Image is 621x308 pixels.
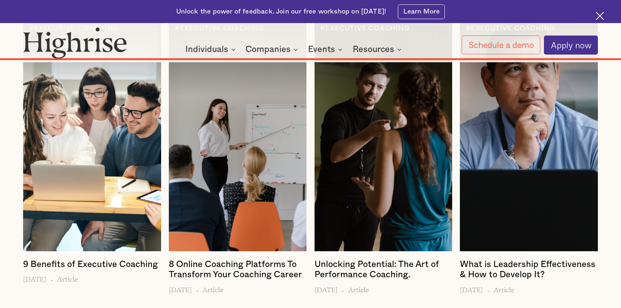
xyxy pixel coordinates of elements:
a: #EXECUTIVE COACHINGUnlocking Potential: The Art of Performance Coaching. [315,259,452,283]
img: Cross icon [596,12,604,20]
h4: Unlocking Potential: The Art of Performance Coaching. [315,259,452,280]
h6: Article [203,283,224,294]
a: #EXECUTIVE COACHINGWhat is Leadership Effectiveness & How to Develop It? [460,259,598,283]
h6: - [487,283,490,294]
div: Resources [353,45,394,54]
div: Individuals [185,45,238,54]
h6: [DATE] [23,272,46,283]
a: Schedule a demo [462,36,540,54]
h6: Article [57,272,78,283]
h6: [DATE] [460,283,483,294]
h6: [DATE] [169,283,192,294]
div: Events [308,45,345,54]
a: #EXECUTIVE COACHING9 Benefits of Executive Coaching [23,259,158,273]
h6: - [196,283,199,294]
div: Companies [246,45,300,54]
h6: - [50,272,53,283]
h6: Article [348,283,369,294]
div: Unlock the power of feedback. Join our free workshop on [DATE]! [176,7,386,16]
div: Resources [353,45,404,54]
h6: [DATE] [315,283,338,294]
a: Apply now [544,36,598,55]
a: Learn More [398,4,445,19]
div: Companies [246,45,291,54]
h4: 8 Online Coaching Platforms To Transform Your Coaching Career [169,259,306,280]
a: #EXECUTIVE COACHING8 Online Coaching Platforms To Transform Your Coaching Career [169,259,306,283]
img: Highrise logo [23,27,127,59]
h6: - [341,283,344,294]
h6: Article [494,283,515,294]
h4: What is Leadership Effectiveness & How to Develop It? [460,259,598,280]
div: Events [308,45,335,54]
h4: 9 Benefits of Executive Coaching [23,259,158,270]
div: Individuals [185,45,228,54]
